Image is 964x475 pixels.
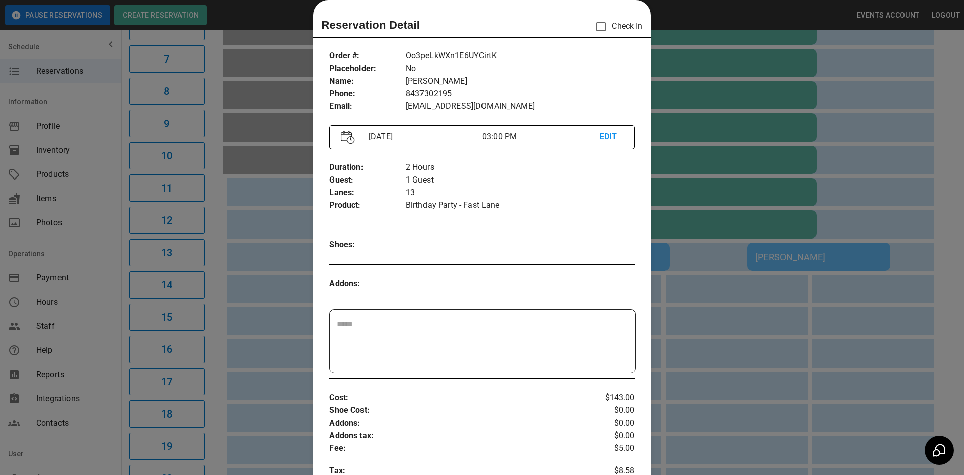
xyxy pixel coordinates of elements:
p: Reservation Detail [321,17,420,33]
p: Oo3peLkWXn1E6UYCirtK [406,50,635,63]
p: 13 [406,187,635,199]
p: 2 Hours [406,161,635,174]
p: Name : [329,75,405,88]
p: Birthday Party - Fast Lane [406,199,635,212]
p: 8437302195 [406,88,635,100]
p: Addons : [329,417,583,430]
p: Placeholder : [329,63,405,75]
p: Email : [329,100,405,113]
p: $143.00 [584,392,635,404]
p: Product : [329,199,405,212]
p: Order # : [329,50,405,63]
p: Cost : [329,392,583,404]
p: [DATE] [365,131,482,143]
p: $0.00 [584,404,635,417]
p: Duration : [329,161,405,174]
p: Shoe Cost : [329,404,583,417]
img: Vector [341,131,355,144]
p: [EMAIL_ADDRESS][DOMAIN_NAME] [406,100,635,113]
p: EDIT [599,131,623,143]
p: [PERSON_NAME] [406,75,635,88]
p: $5.00 [584,442,635,455]
p: Lanes : [329,187,405,199]
p: 1 Guest [406,174,635,187]
p: $0.00 [584,430,635,442]
p: Shoes : [329,239,405,251]
p: Phone : [329,88,405,100]
p: Check In [590,16,642,37]
p: Fee : [329,442,583,455]
p: $0.00 [584,417,635,430]
p: Addons : [329,278,405,290]
p: 03:00 PM [482,131,599,143]
p: Addons tax : [329,430,583,442]
p: Guest : [329,174,405,187]
p: No [406,63,635,75]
